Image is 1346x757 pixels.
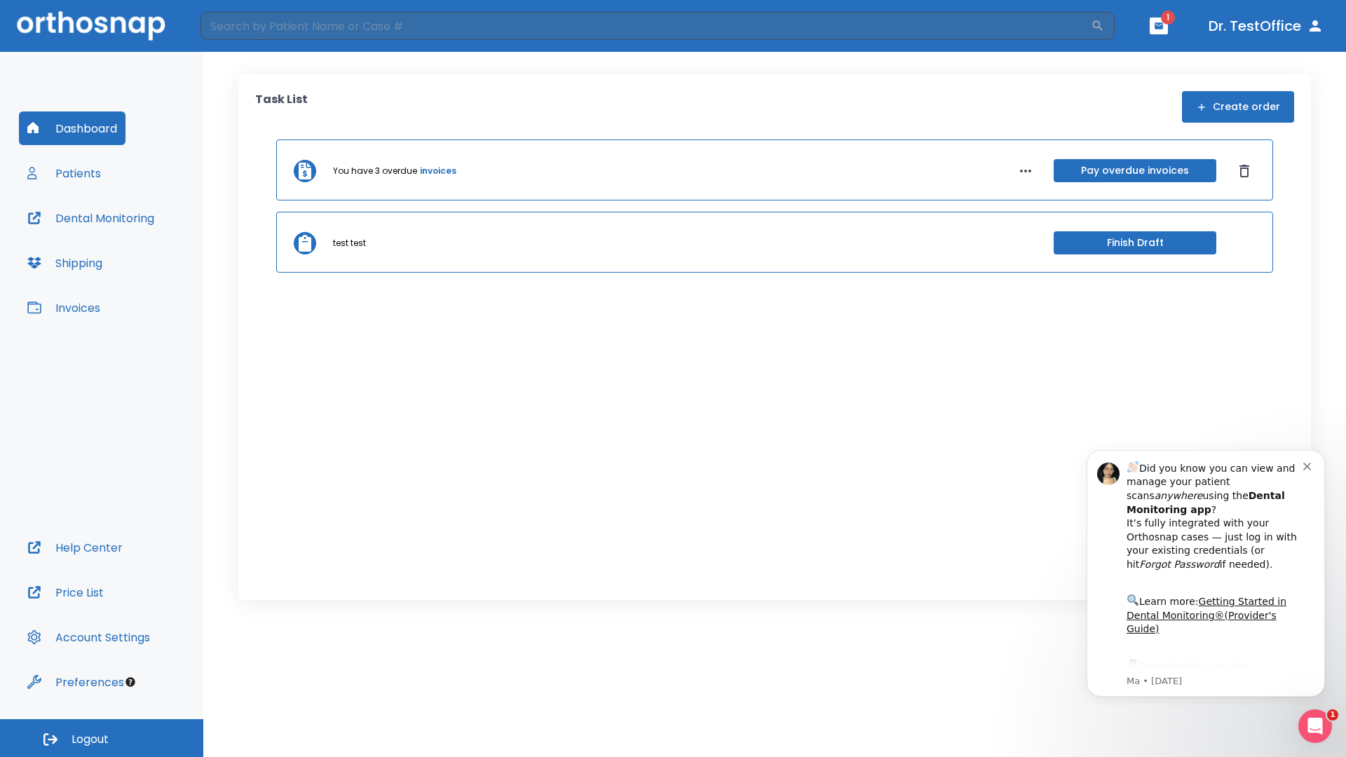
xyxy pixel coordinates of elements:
[17,11,165,40] img: Orthosnap
[19,156,109,190] button: Patients
[19,531,131,564] button: Help Center
[1233,160,1256,182] button: Dismiss
[19,291,109,325] button: Invoices
[200,12,1091,40] input: Search by Patient Name or Case #
[1203,13,1329,39] button: Dr. TestOffice
[1054,231,1216,254] button: Finish Draft
[238,22,249,33] button: Dismiss notification
[19,111,125,145] button: Dashboard
[1298,709,1332,743] iframe: Intercom live chat
[1066,437,1346,705] iframe: Intercom notifications message
[1054,159,1216,182] button: Pay overdue invoices
[333,165,417,177] p: You have 3 overdue
[420,165,456,177] a: invoices
[124,676,137,688] div: Tooltip anchor
[1161,11,1175,25] span: 1
[61,220,238,292] div: Download the app: | ​ Let us know if you need help getting started!
[61,224,186,249] a: App Store
[333,237,366,250] p: test test
[19,246,111,280] button: Shipping
[19,665,132,699] button: Preferences
[72,732,109,747] span: Logout
[255,91,308,123] p: Task List
[1327,709,1338,721] span: 1
[19,575,112,609] button: Price List
[1182,91,1294,123] button: Create order
[19,201,163,235] button: Dental Monitoring
[19,620,158,654] button: Account Settings
[61,238,238,250] p: Message from Ma, sent 4w ago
